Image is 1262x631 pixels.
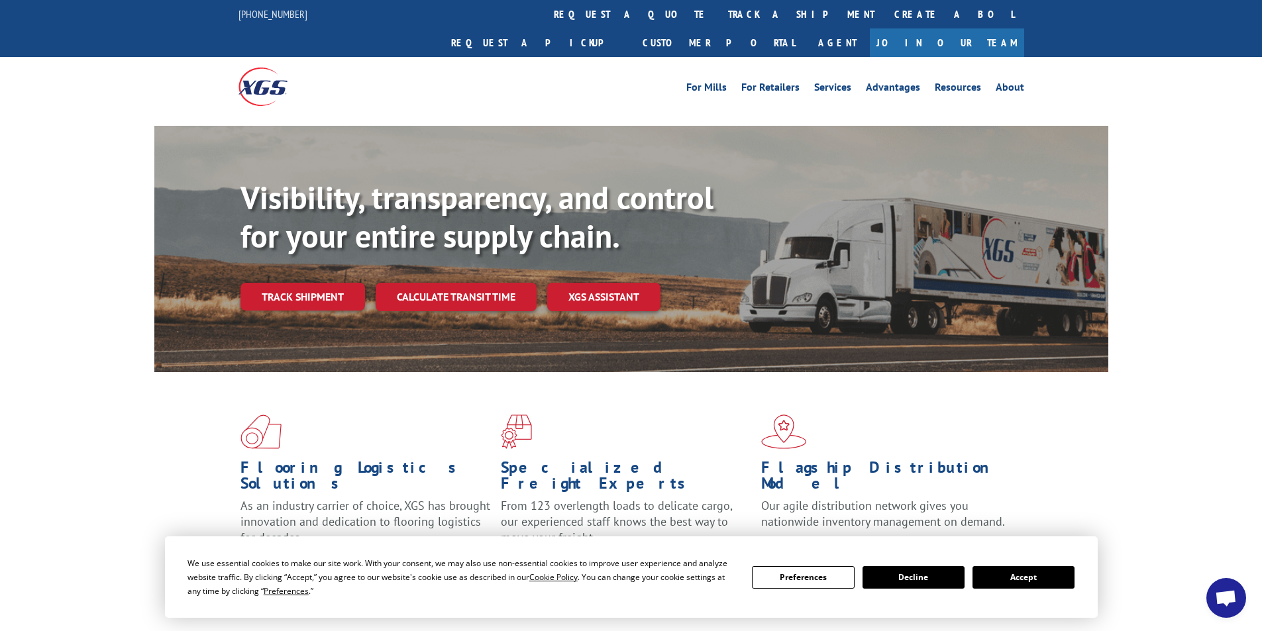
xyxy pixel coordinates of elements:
[870,28,1024,57] a: Join Our Team
[240,414,282,449] img: xgs-icon-total-supply-chain-intelligence-red
[547,283,660,311] a: XGS ASSISTANT
[240,460,491,498] h1: Flooring Logistics Solutions
[501,460,751,498] h1: Specialized Freight Experts
[935,82,981,97] a: Resources
[501,414,532,449] img: xgs-icon-focused-on-flooring-red
[240,177,713,256] b: Visibility, transparency, and control for your entire supply chain.
[866,82,920,97] a: Advantages
[165,536,1098,618] div: Cookie Consent Prompt
[686,82,727,97] a: For Mills
[863,566,965,589] button: Decline
[814,82,851,97] a: Services
[187,556,736,598] div: We use essential cookies to make our site work. With your consent, we may also use non-essential ...
[761,498,1005,529] span: Our agile distribution network gives you nationwide inventory management on demand.
[752,566,854,589] button: Preferences
[240,498,490,545] span: As an industry carrier of choice, XGS has brought innovation and dedication to flooring logistics...
[996,82,1024,97] a: About
[264,585,309,597] span: Preferences
[441,28,633,57] a: Request a pickup
[501,498,751,557] p: From 123 overlength loads to delicate cargo, our experienced staff knows the best way to move you...
[741,82,800,97] a: For Retailers
[805,28,870,57] a: Agent
[240,283,365,311] a: Track shipment
[761,460,1012,498] h1: Flagship Distribution Model
[529,571,578,583] span: Cookie Policy
[376,283,537,311] a: Calculate transit time
[633,28,805,57] a: Customer Portal
[238,7,307,21] a: [PHONE_NUMBER]
[973,566,1075,589] button: Accept
[761,414,807,449] img: xgs-icon-flagship-distribution-model-red
[1206,578,1246,618] div: Open chat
